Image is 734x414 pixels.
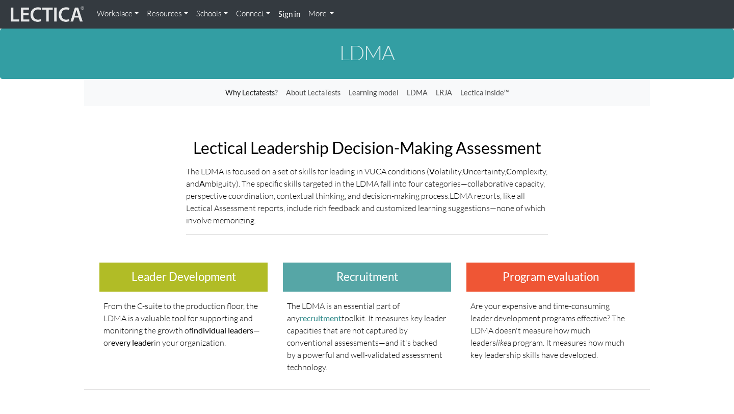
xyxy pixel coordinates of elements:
[84,41,650,64] h1: LDMA
[192,325,253,335] strong: individual leaders
[274,4,304,24] a: Sign in
[143,4,192,24] a: Resources
[221,83,282,102] a: Why Lectatests?
[111,338,154,347] strong: every leader
[300,313,342,323] a: recruitment
[466,263,635,292] h3: Program evaluation
[278,9,300,18] strong: Sign in
[429,166,435,176] strong: V
[345,83,403,102] a: Learning model
[432,83,456,102] a: LRJA
[186,139,548,157] h2: Lectical Leadership Decision-Making Assessment
[103,300,264,349] p: From the C-suite to the production floor, the LDMA is a valuable tool for supporting and monitori...
[192,4,232,24] a: Schools
[287,300,447,373] p: The LDMA is an essential part of any toolkit. It measures key leader capacities that are not capt...
[232,4,274,24] a: Connect
[8,5,85,24] img: lecticalive
[470,300,631,361] p: Are your expensive and time-consuming leader development programs effective? The LDMA doesn't mea...
[403,83,432,102] a: LDMA
[282,83,345,102] a: About LectaTests
[186,165,548,226] p: The LDMA is focused on a set of skills for leading in VUCA conditions ( olatility, ncertainty, om...
[506,166,512,176] strong: C
[283,263,451,292] h3: Recruitment
[463,166,469,176] strong: U
[99,263,268,292] h3: Leader Development
[304,4,338,24] a: More
[496,338,507,348] em: like
[93,4,143,24] a: Workplace
[199,178,205,188] strong: A
[456,83,513,102] a: Lectica Inside™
